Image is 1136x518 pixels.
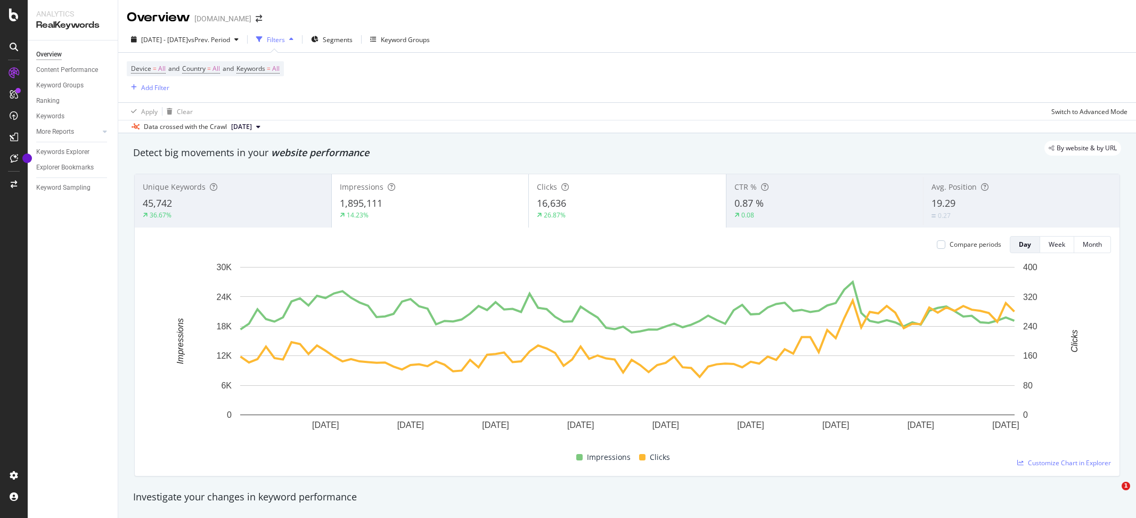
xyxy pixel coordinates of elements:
[158,61,166,76] span: All
[36,162,94,173] div: Explorer Bookmarks
[1074,236,1111,253] button: Month
[36,64,110,76] a: Content Performance
[931,182,977,192] span: Avg. Position
[734,182,757,192] span: CTR %
[217,351,232,360] text: 12K
[213,61,220,76] span: All
[153,64,157,73] span: =
[143,182,206,192] span: Unique Keywords
[366,31,434,48] button: Keyword Groups
[1023,351,1037,360] text: 160
[36,182,91,193] div: Keyword Sampling
[217,322,232,331] text: 18K
[36,95,60,107] div: Ranking
[36,64,98,76] div: Content Performance
[312,420,339,430] text: [DATE]
[1023,410,1028,419] text: 0
[127,31,243,48] button: [DATE] - [DATE]vsPrev. Period
[1083,240,1102,249] div: Month
[1044,141,1121,156] div: legacy label
[36,49,62,60] div: Overview
[36,162,110,173] a: Explorer Bookmarks
[482,420,509,430] text: [DATE]
[537,197,566,209] span: 16,636
[272,61,280,76] span: All
[144,122,227,132] div: Data crossed with the Crawl
[252,31,298,48] button: Filters
[236,64,265,73] span: Keywords
[741,211,754,220] div: 0.08
[1051,107,1127,116] div: Switch to Advanced Mode
[1017,458,1111,467] a: Customize Chart in Explorer
[227,120,265,133] button: [DATE]
[822,420,849,430] text: [DATE]
[36,147,110,158] a: Keywords Explorer
[127,81,169,94] button: Add Filter
[323,35,353,44] span: Segments
[1023,263,1037,272] text: 400
[397,420,424,430] text: [DATE]
[307,31,357,48] button: Segments
[217,292,232,301] text: 24K
[133,490,1121,504] div: Investigate your changes in keyword performance
[1057,145,1117,151] span: By website & by URL
[381,35,430,44] div: Keyword Groups
[207,64,211,73] span: =
[177,107,193,116] div: Clear
[938,211,951,220] div: 0.27
[992,420,1019,430] text: [DATE]
[36,19,109,31] div: RealKeywords
[567,420,594,430] text: [DATE]
[1049,240,1065,249] div: Week
[537,182,557,192] span: Clicks
[1100,482,1125,507] iframe: Intercom live chat
[127,9,190,27] div: Overview
[1122,482,1130,490] span: 1
[267,35,285,44] div: Filters
[143,262,1111,447] svg: A chart.
[650,451,670,464] span: Clicks
[141,107,158,116] div: Apply
[1010,236,1040,253] button: Day
[267,64,271,73] span: =
[36,80,84,91] div: Keyword Groups
[36,49,110,60] a: Overview
[340,197,382,209] span: 1,895,111
[141,35,188,44] span: [DATE] - [DATE]
[1070,330,1079,353] text: Clicks
[162,103,193,120] button: Clear
[256,15,262,22] div: arrow-right-arrow-left
[1023,292,1037,301] text: 320
[36,9,109,19] div: Analytics
[36,80,110,91] a: Keyword Groups
[231,122,252,132] span: 2025 Sep. 1st
[908,420,934,430] text: [DATE]
[931,214,936,217] img: Equal
[22,153,32,163] div: Tooltip anchor
[217,263,232,272] text: 30K
[194,13,251,24] div: [DOMAIN_NAME]
[1028,458,1111,467] span: Customize Chart in Explorer
[652,420,679,430] text: [DATE]
[950,240,1001,249] div: Compare periods
[227,410,232,419] text: 0
[36,182,110,193] a: Keyword Sampling
[347,211,369,220] div: 14.23%
[182,64,206,73] span: Country
[127,103,158,120] button: Apply
[36,111,64,122] div: Keywords
[221,381,232,390] text: 6K
[931,197,955,209] span: 19.29
[223,64,234,73] span: and
[587,451,631,464] span: Impressions
[1019,240,1031,249] div: Day
[36,126,100,137] a: More Reports
[150,211,171,220] div: 36.67%
[734,197,764,209] span: 0.87 %
[1023,322,1037,331] text: 240
[141,83,169,92] div: Add Filter
[36,95,110,107] a: Ranking
[340,182,383,192] span: Impressions
[143,197,172,209] span: 45,742
[1047,103,1127,120] button: Switch to Advanced Mode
